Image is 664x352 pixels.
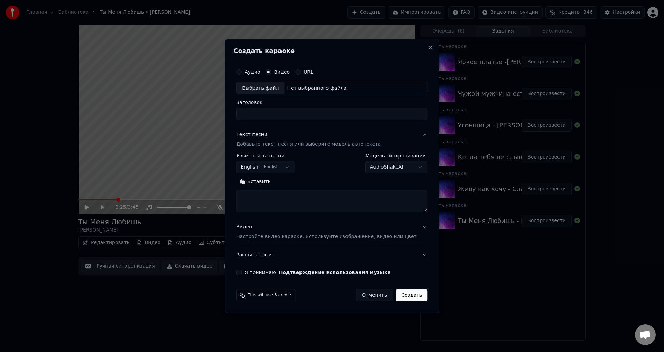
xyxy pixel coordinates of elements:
label: Аудио [245,70,260,74]
div: Текст песни [236,132,267,138]
button: Отменить [356,289,393,301]
h2: Создать караоке [233,48,430,54]
div: Видео [236,224,416,241]
label: URL [304,70,313,74]
button: Я принимаю [279,270,391,275]
button: Текст песниДобавьте текст песни или выберите модель автотекста [236,126,427,154]
button: Расширенный [236,246,427,264]
p: Настройте видео караоке: используйте изображение, видео или цвет [236,233,416,240]
button: ВидеоНастройте видео караоке: используйте изображение, видео или цвет [236,218,427,246]
label: Модель синхронизации [366,154,428,159]
label: Я принимаю [245,270,391,275]
button: Вставить [236,177,274,188]
label: Заголовок [236,100,427,105]
button: Создать [396,289,427,301]
label: Видео [274,70,290,74]
div: Выбрать файл [237,82,284,94]
div: Текст песниДобавьте текст песни или выберите модель автотекста [236,154,427,218]
span: This will use 5 credits [248,292,292,298]
div: Нет выбранного файла [284,85,349,92]
p: Добавьте текст песни или выберите модель автотекста [236,141,381,148]
label: Язык текста песни [236,154,294,159]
